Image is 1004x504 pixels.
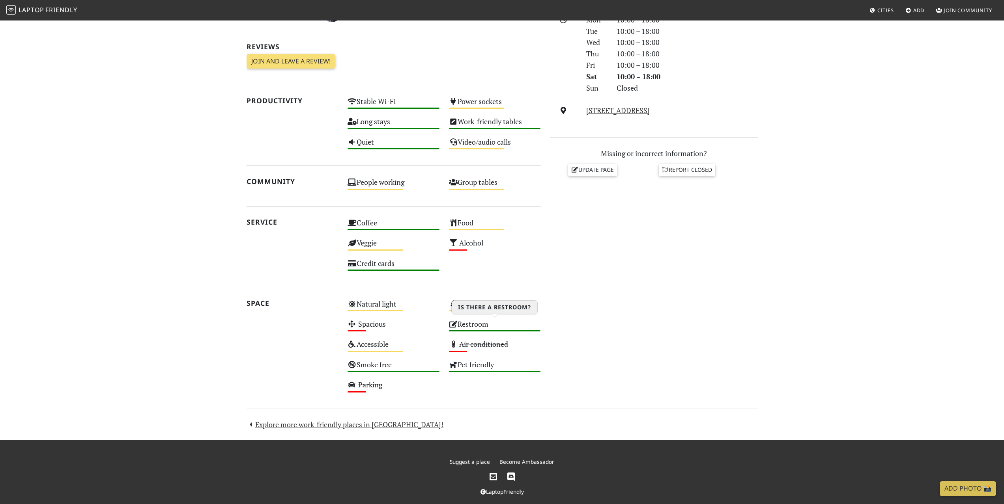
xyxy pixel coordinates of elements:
[343,338,444,358] div: Accessible
[933,3,995,17] a: Join Community
[581,37,611,48] div: Wed
[459,339,508,349] s: Air conditioned
[581,48,611,60] div: Thu
[612,71,763,82] div: 10:00 – 18:00
[586,106,650,115] a: [STREET_ADDRESS]
[444,176,546,196] div: Group tables
[247,43,541,51] h2: Reviews
[358,380,382,389] s: Parking
[444,95,546,115] div: Power sockets
[343,115,444,135] div: Long stays
[450,458,490,465] a: Suggest a place
[343,257,444,277] div: Credit cards
[581,71,611,82] div: Sat
[343,236,444,257] div: Veggie
[612,26,763,37] div: 10:00 – 18:00
[913,7,925,14] span: Add
[944,7,992,14] span: Join Community
[444,115,546,135] div: Work-friendly tables
[902,3,928,17] a: Add
[343,216,444,236] div: Coffee
[877,7,894,14] span: Cities
[459,238,483,247] s: Alcohol
[480,488,524,495] a: LaptopFriendly
[940,481,996,496] a: Add Photo 📸
[499,458,554,465] a: Become Ambassador
[444,216,546,236] div: Food
[612,60,763,71] div: 10:00 – 18:00
[659,164,716,176] a: Report closed
[866,3,897,17] a: Cities
[358,319,386,329] s: Spacious
[343,136,444,156] div: Quiet
[452,301,537,314] h3: Is there a restroom?
[247,54,335,69] a: Join and leave a review!
[247,218,338,226] h2: Service
[247,177,338,186] h2: Community
[550,148,758,159] p: Missing or incorrect information?
[247,299,338,307] h2: Space
[444,136,546,156] div: Video/audio calls
[247,97,338,105] h2: Productivity
[581,26,611,37] div: Tue
[444,298,546,318] div: Outdoor area
[6,4,77,17] a: LaptopFriendly LaptopFriendly
[568,164,617,176] a: Update page
[581,60,611,71] div: Fri
[19,6,44,14] span: Laptop
[343,358,444,378] div: Smoke free
[444,318,546,338] div: Restroom
[6,5,16,15] img: LaptopFriendly
[45,6,77,14] span: Friendly
[343,298,444,318] div: Natural light
[581,82,611,94] div: Sun
[444,358,546,378] div: Pet friendly
[612,48,763,60] div: 10:00 – 18:00
[247,420,444,429] a: Explore more work-friendly places in [GEOGRAPHIC_DATA]!
[612,37,763,48] div: 10:00 – 18:00
[343,176,444,196] div: People working
[612,82,763,94] div: Closed
[343,95,444,115] div: Stable Wi-Fi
